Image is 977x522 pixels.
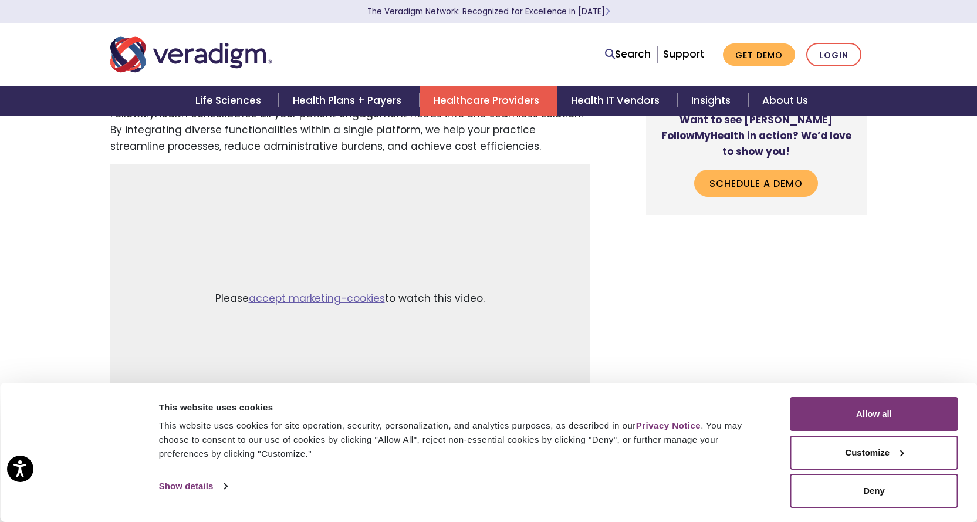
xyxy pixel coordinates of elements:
[790,474,958,508] button: Deny
[159,419,764,461] div: This website uses cookies for site operation, security, personalization, and analytics purposes, ...
[159,477,227,495] a: Show details
[367,6,610,17] a: The Veradigm Network: Recognized for Excellence in [DATE]Learn More
[279,86,419,116] a: Health Plans + Payers
[249,291,385,305] a: accept marketing-cookies
[215,291,485,307] span: Please to watch this video.
[790,397,958,431] button: Allow all
[723,43,795,66] a: Get Demo
[557,86,677,116] a: Health IT Vendors
[748,86,822,116] a: About Us
[694,170,818,197] a: Schedule a Demo
[677,86,748,116] a: Insights
[181,86,279,116] a: Life Sciences
[790,436,958,470] button: Customize
[159,400,764,415] div: This website uses cookies
[605,6,610,17] span: Learn More
[420,86,557,116] a: Healthcare Providers
[663,47,704,61] a: Support
[636,420,701,430] a: Privacy Notice
[110,35,272,74] img: Veradigm logo
[661,113,851,159] strong: Want to see [PERSON_NAME] FollowMyHealth in action? We’d love to show you!
[806,43,861,67] a: Login
[605,46,651,62] a: Search
[110,106,590,154] p: FollowMyHealth consolidates all your patient engagement needs into one seamless solution. By inte...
